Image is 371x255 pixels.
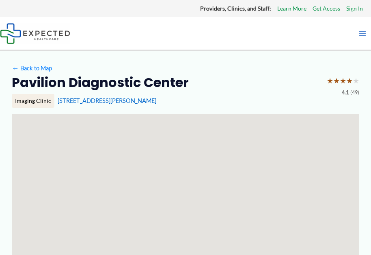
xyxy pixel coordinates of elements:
span: ★ [346,74,353,88]
a: ←Back to Map [12,63,52,74]
span: ★ [327,74,333,88]
span: ★ [340,74,346,88]
span: ★ [353,74,359,88]
a: Learn More [277,3,306,14]
a: Sign In [346,3,363,14]
span: ★ [333,74,340,88]
h2: Pavilion Diagnostic Center [12,74,189,91]
span: (49) [350,88,359,98]
span: ← [12,65,19,72]
a: Get Access [313,3,340,14]
button: Main menu toggle [354,25,371,42]
a: [STREET_ADDRESS][PERSON_NAME] [58,97,156,104]
strong: Providers, Clinics, and Staff: [200,5,271,12]
span: 4.1 [342,88,349,98]
div: Imaging Clinic [12,94,54,108]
